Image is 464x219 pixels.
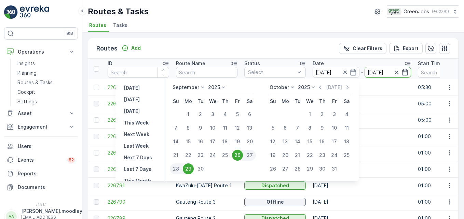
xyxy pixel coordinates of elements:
[195,150,206,161] div: 23
[361,68,363,76] p: -
[232,122,243,133] div: 12
[207,95,219,107] th: Wednesday
[94,183,99,188] div: Toggle Row Selected
[4,120,78,134] button: Engagement
[108,166,169,173] a: 226792
[292,163,303,174] div: 28
[317,150,328,161] div: 23
[195,109,206,120] div: 2
[328,95,341,107] th: Friday
[96,44,118,53] p: Routes
[108,182,169,189] span: 226791
[244,122,255,133] div: 13
[94,85,99,90] div: Toggle Row Selected
[18,157,63,163] p: Events
[329,150,340,161] div: 24
[121,107,142,115] button: Tomorrow
[387,8,401,15] img: Green_Jobs_Logo.png
[183,122,194,133] div: 8
[232,109,243,120] div: 5
[124,96,140,103] p: [DATE]
[124,166,151,173] p: Last 7 Days
[316,95,328,107] th: Thursday
[317,163,328,174] div: 30
[341,150,352,161] div: 25
[18,170,75,177] p: Reports
[195,136,206,147] div: 16
[317,122,328,133] div: 9
[353,45,382,52] p: Clear Filters
[244,95,256,107] th: Saturday
[4,140,78,153] a: Users
[17,89,35,96] p: Cockpit
[329,122,340,133] div: 10
[292,150,303,161] div: 21
[231,95,244,107] th: Friday
[309,161,414,177] td: [DATE]
[108,199,169,205] a: 226790
[119,44,144,52] button: Add
[280,163,291,174] div: 27
[183,163,194,174] div: 29
[17,70,37,76] p: Planning
[403,45,419,52] p: Export
[244,60,260,67] p: Status
[176,199,237,205] p: Gauteng Route 3
[121,119,151,127] button: This Week
[182,95,194,107] th: Monday
[176,182,237,189] p: KwaZulu-[DATE] Route 1
[298,84,310,91] p: 2025
[89,22,106,29] span: Routes
[108,100,169,107] a: 226874
[108,84,169,91] a: 226897
[207,109,218,120] div: 3
[121,142,151,150] button: Last Week
[94,166,99,172] div: Toggle Row Selected
[69,157,74,163] p: 82
[94,101,99,106] div: Toggle Row Selected
[207,122,218,133] div: 10
[317,136,328,147] div: 16
[329,109,340,120] div: 3
[195,163,206,174] div: 30
[304,122,315,133] div: 8
[404,8,429,15] p: GreenJobs
[121,84,142,92] button: Yesterday
[220,122,231,133] div: 11
[176,67,237,78] input: Search
[173,84,199,91] p: September
[108,117,169,123] a: 226873
[389,43,423,54] button: Export
[244,181,306,190] button: Dispatched
[341,109,352,120] div: 4
[341,95,353,107] th: Saturday
[124,154,152,161] p: Next 7 Days
[280,150,291,161] div: 20
[326,84,342,91] p: [DATE]
[291,95,304,107] th: Tuesday
[309,194,414,210] td: [DATE]
[124,119,149,126] p: This Week
[270,84,289,91] p: October
[309,96,414,112] td: [DATE]
[292,122,303,133] div: 7
[304,95,316,107] th: Wednesday
[248,69,295,76] p: Select
[339,43,386,54] button: Clear Filters
[208,84,220,91] p: 2025
[17,60,35,67] p: Insights
[207,150,218,161] div: 24
[131,45,141,52] p: Add
[15,78,78,87] a: Routes & Tasks
[15,59,78,68] a: Insights
[292,136,303,147] div: 14
[124,143,149,149] p: Last Week
[220,150,231,161] div: 25
[66,31,73,36] p: ⌘B
[4,180,78,194] a: Documents
[94,199,99,205] div: Toggle Row Selected
[304,163,315,174] div: 29
[18,184,75,191] p: Documents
